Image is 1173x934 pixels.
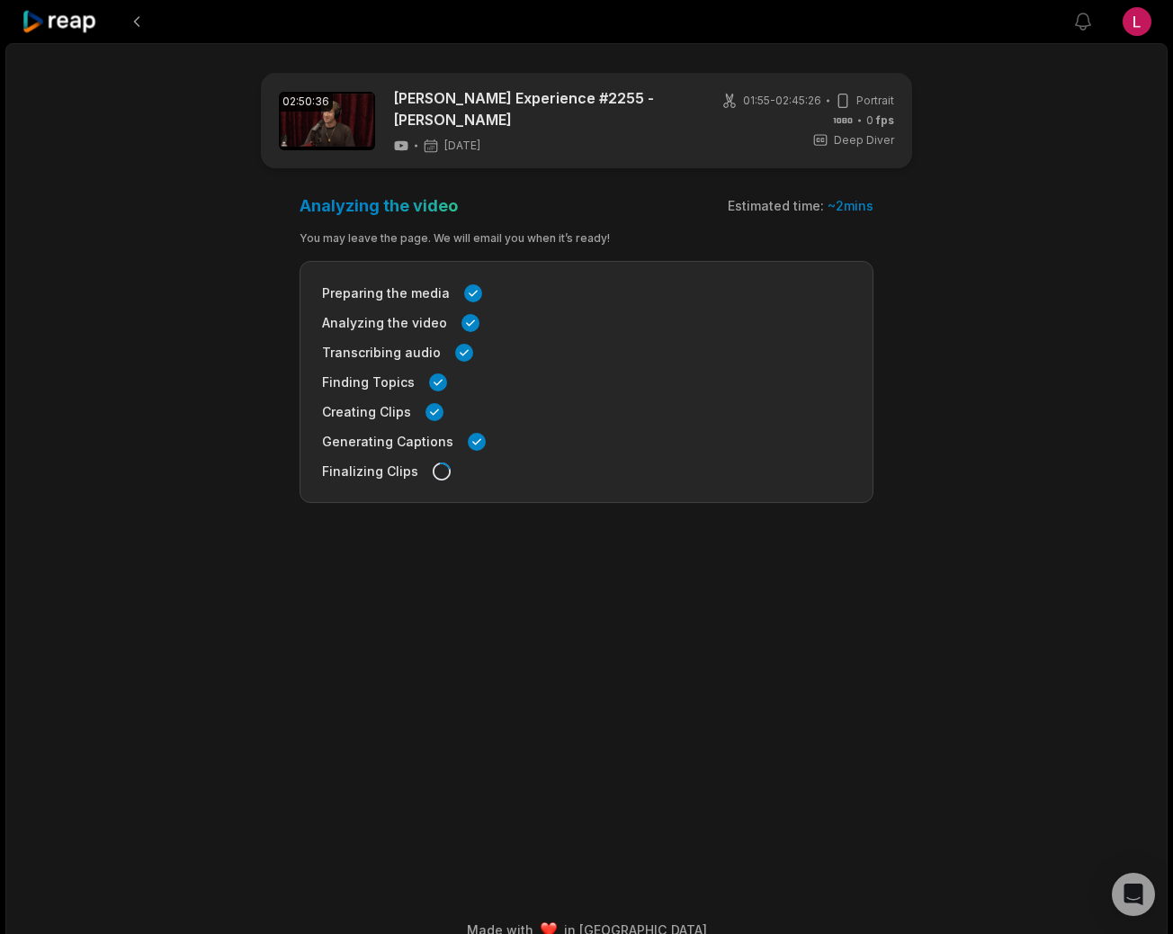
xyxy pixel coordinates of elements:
div: Open Intercom Messenger [1112,873,1155,916]
span: 01:55 - 02:45:26 [743,93,821,109]
span: Analyzing the video [322,313,447,332]
span: Generating Captions [322,432,453,451]
span: Finding Topics [322,373,415,391]
a: [PERSON_NAME] Experience #2255 - [PERSON_NAME] [393,87,700,130]
span: Preparing the media [322,283,450,302]
span: Creating Clips [322,402,411,421]
span: 0 [866,112,894,129]
span: Deep Diver [834,132,894,148]
span: ~ 2 mins [828,198,873,213]
div: Estimated time: [728,197,873,215]
span: Transcribing audio [322,343,441,362]
div: You may leave the page. We will email you when it’s ready! [300,230,873,247]
span: [DATE] [444,139,480,153]
span: Finalizing Clips [322,462,418,480]
span: Portrait [856,93,894,109]
span: fps [876,113,894,127]
h3: Analyzing the video [300,195,458,216]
